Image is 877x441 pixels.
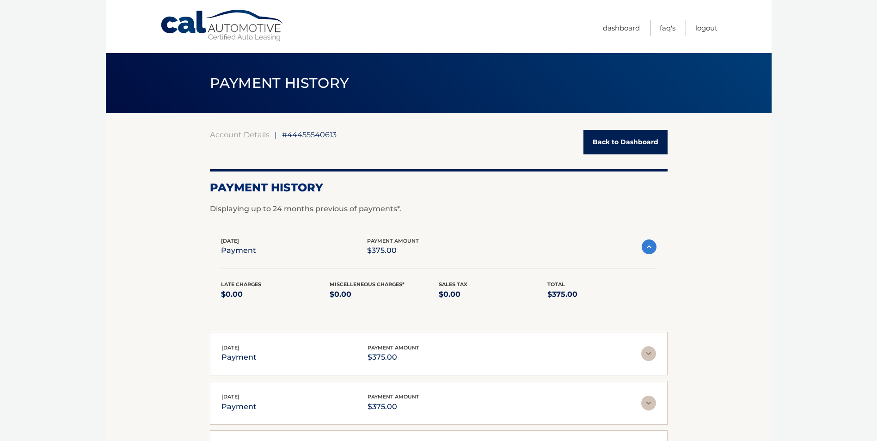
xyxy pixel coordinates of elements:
a: Logout [695,20,718,36]
p: $0.00 [221,288,330,301]
img: accordion-rest.svg [641,346,656,361]
span: [DATE] [221,238,239,244]
span: payment amount [367,238,419,244]
p: $0.00 [439,288,548,301]
span: PAYMENT HISTORY [210,74,349,92]
span: payment amount [368,344,419,351]
img: accordion-rest.svg [641,396,656,410]
p: $375.00 [367,244,419,257]
span: | [275,130,277,139]
a: Back to Dashboard [583,130,668,154]
span: #44455540613 [282,130,337,139]
p: payment [221,400,257,413]
p: payment [221,351,257,364]
a: FAQ's [660,20,675,36]
a: Cal Automotive [160,9,285,42]
span: [DATE] [221,344,239,351]
span: Sales Tax [439,281,467,288]
a: Dashboard [603,20,640,36]
p: $375.00 [368,351,419,364]
p: payment [221,244,256,257]
h2: Payment History [210,181,668,195]
span: Late Charges [221,281,261,288]
p: $375.00 [368,400,419,413]
span: Total [547,281,565,288]
p: Displaying up to 24 months previous of payments*. [210,203,668,214]
a: Account Details [210,130,270,139]
span: Miscelleneous Charges* [330,281,405,288]
p: $375.00 [547,288,656,301]
p: $0.00 [330,288,439,301]
span: payment amount [368,393,419,400]
img: accordion-active.svg [642,239,656,254]
span: [DATE] [221,393,239,400]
